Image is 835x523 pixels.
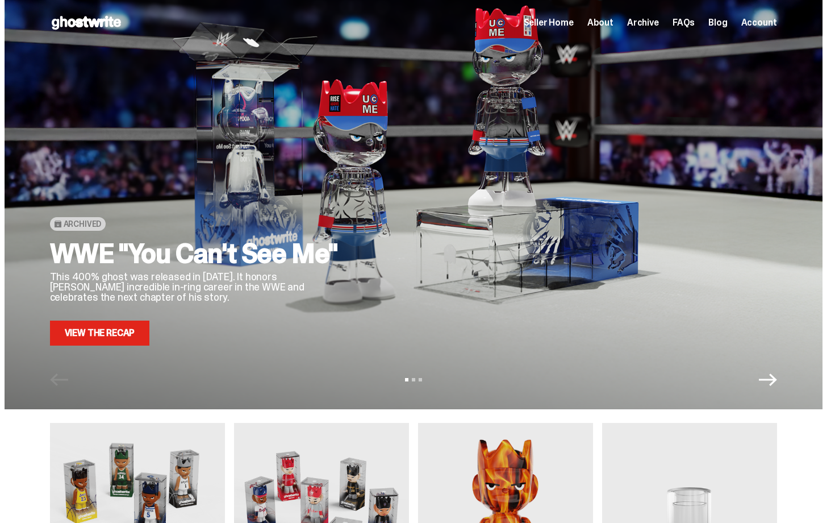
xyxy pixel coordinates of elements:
a: Seller Home [524,18,574,27]
button: View slide 1 [405,378,408,381]
a: View the Recap [50,321,150,346]
a: Blog [708,18,727,27]
button: View slide 2 [412,378,415,381]
h2: WWE "You Can't See Me" [50,240,345,267]
p: This 400% ghost was released in [DATE]. It honors [PERSON_NAME] incredible in-ring career in the ... [50,272,345,302]
button: Next [759,371,777,389]
span: Archived [64,219,102,229]
button: View slide 3 [419,378,422,381]
a: About [587,18,613,27]
a: FAQs [673,18,695,27]
a: Account [741,18,777,27]
a: Archive [627,18,659,27]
